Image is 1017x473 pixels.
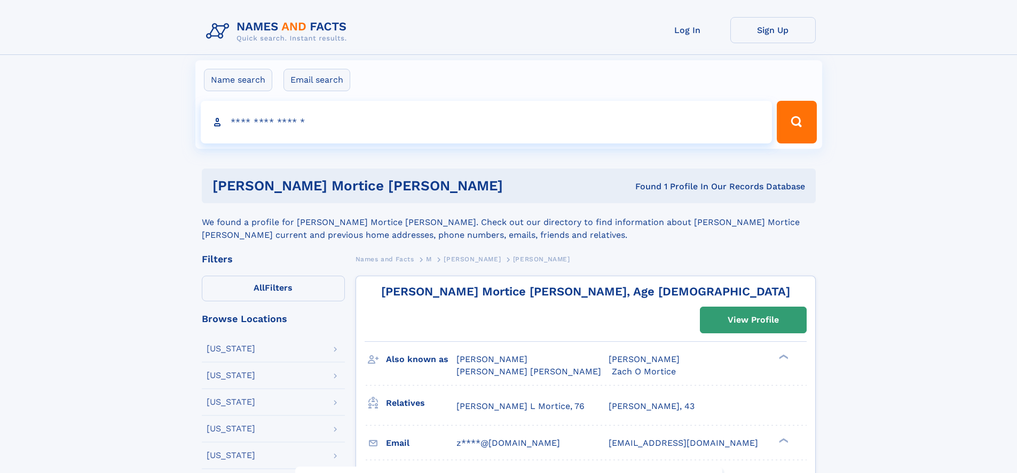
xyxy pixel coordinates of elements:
span: All [254,283,265,293]
h3: Email [386,434,456,452]
a: View Profile [700,307,806,333]
a: Log In [645,17,730,43]
input: search input [201,101,772,143]
span: [PERSON_NAME] [456,354,527,364]
div: [US_STATE] [207,451,255,460]
div: ❯ [776,437,789,444]
a: M [426,252,432,266]
a: [PERSON_NAME] L Mortice, 76 [456,400,585,412]
a: [PERSON_NAME] [444,252,501,266]
h3: Relatives [386,394,456,412]
h1: [PERSON_NAME] Mortice [PERSON_NAME] [212,179,569,193]
span: Zach O Mortice [612,366,676,376]
div: [US_STATE] [207,344,255,353]
span: [PERSON_NAME] [PERSON_NAME] [456,366,601,376]
span: [PERSON_NAME] [444,255,501,263]
div: Found 1 Profile In Our Records Database [569,181,805,193]
span: [EMAIL_ADDRESS][DOMAIN_NAME] [609,438,758,448]
a: [PERSON_NAME], 43 [609,400,695,412]
button: Search Button [777,101,816,143]
a: [PERSON_NAME] Mortice [PERSON_NAME], Age [DEMOGRAPHIC_DATA] [381,285,790,298]
h3: Also known as [386,350,456,368]
span: M [426,255,432,263]
div: We found a profile for [PERSON_NAME] Mortice [PERSON_NAME]. Check out our directory to find infor... [202,203,816,242]
img: Logo Names and Facts [202,17,356,46]
div: Browse Locations [202,314,345,324]
label: Email search [283,69,350,91]
a: Names and Facts [356,252,414,266]
div: View Profile [728,308,779,332]
div: Filters [202,254,345,264]
a: Sign Up [730,17,816,43]
div: [US_STATE] [207,371,255,380]
span: [PERSON_NAME] [513,255,570,263]
label: Filters [202,276,345,301]
label: Name search [204,69,272,91]
div: ❯ [776,354,789,360]
span: [PERSON_NAME] [609,354,680,364]
div: [US_STATE] [207,398,255,406]
div: [US_STATE] [207,424,255,433]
